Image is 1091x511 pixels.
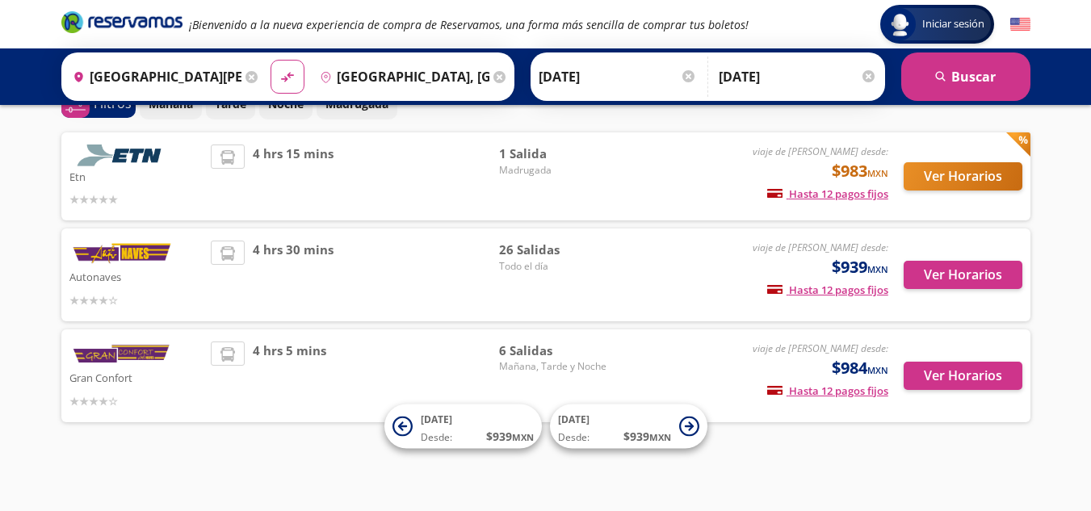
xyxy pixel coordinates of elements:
span: 1 Salida [499,145,612,163]
p: Gran Confort [69,367,204,387]
i: Brand Logo [61,10,183,34]
span: 4 hrs 5 mins [253,341,326,410]
span: 4 hrs 30 mins [253,241,334,309]
img: Gran Confort [69,341,174,367]
span: [DATE] [558,413,590,426]
span: $939 [832,255,888,279]
button: [DATE]Desde:$939MXN [550,404,707,449]
span: Hasta 12 pagos fijos [767,283,888,297]
button: [DATE]Desde:$939MXN [384,404,542,449]
small: MXN [867,364,888,376]
small: MXN [867,167,888,179]
span: 26 Salidas [499,241,612,259]
button: Buscar [901,52,1030,101]
span: Madrugada [499,163,612,178]
small: MXN [649,431,671,443]
em: viaje de [PERSON_NAME] desde: [753,241,888,254]
span: Mañana, Tarde y Noche [499,359,612,374]
span: $983 [832,159,888,183]
span: $ 939 [623,428,671,445]
input: Elegir Fecha [539,57,697,97]
input: Buscar Origen [66,57,242,97]
small: MXN [867,263,888,275]
em: ¡Bienvenido a la nueva experiencia de compra de Reservamos, una forma más sencilla de comprar tus... [189,17,749,32]
span: Iniciar sesión [916,16,991,32]
p: Autonaves [69,266,204,286]
button: English [1010,15,1030,35]
a: Brand Logo [61,10,183,39]
span: Todo el día [499,259,612,274]
span: 4 hrs 15 mins [253,145,334,208]
span: Hasta 12 pagos fijos [767,383,888,398]
img: Etn [69,145,174,166]
img: Autonaves [69,241,174,266]
small: MXN [512,431,534,443]
em: viaje de [PERSON_NAME] desde: [753,341,888,355]
button: Ver Horarios [904,362,1022,390]
button: Ver Horarios [904,162,1022,191]
span: Desde: [421,430,452,445]
input: Opcional [719,57,877,97]
span: 6 Salidas [499,341,612,360]
span: Hasta 12 pagos fijos [767,186,888,201]
span: Desde: [558,430,590,445]
em: viaje de [PERSON_NAME] desde: [753,145,888,158]
p: Etn [69,166,204,186]
input: Buscar Destino [313,57,489,97]
span: [DATE] [421,413,452,426]
span: $984 [832,356,888,380]
span: $ 939 [486,428,534,445]
button: Ver Horarios [904,261,1022,289]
